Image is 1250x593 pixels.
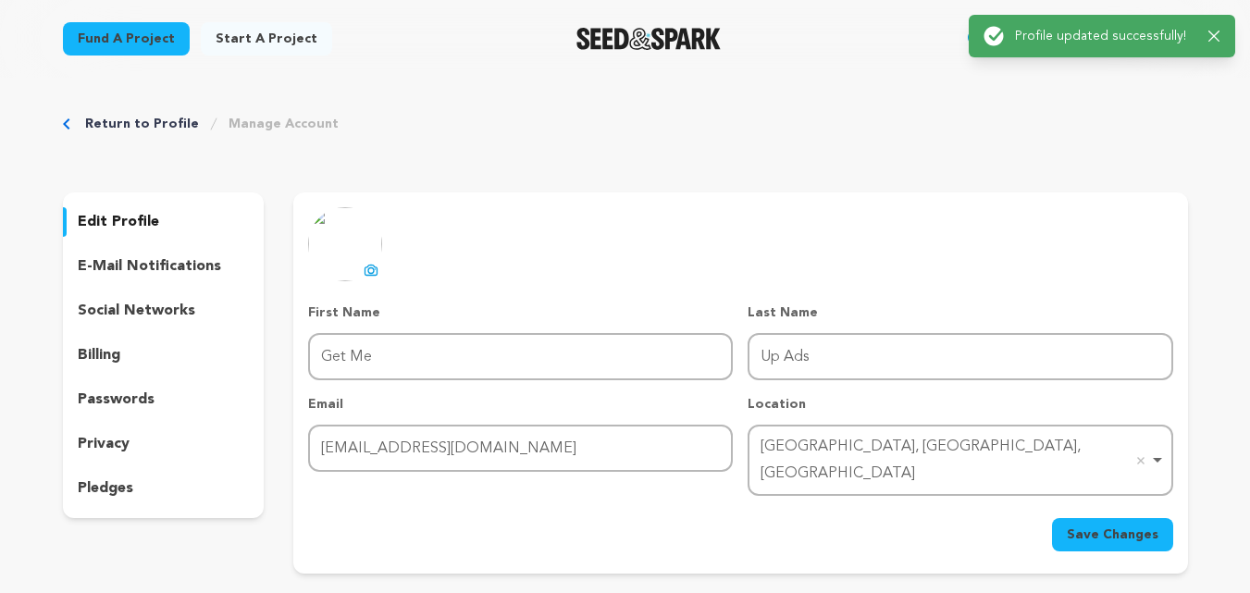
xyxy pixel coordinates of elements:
p: billing [78,344,120,366]
p: First Name [308,303,733,322]
a: Manage Account [229,115,339,133]
img: Seed&Spark Logo Dark Mode [576,28,722,50]
button: Remove item: 'ChIJA2p5p_9Qa4gRfOq5QPadjtY' [1132,451,1150,470]
a: Start a project [201,22,332,56]
button: billing [63,340,265,370]
button: passwords [63,385,265,414]
p: social networks [78,300,195,322]
p: e-mail notifications [78,255,221,278]
p: Last Name [748,303,1172,322]
p: Email [308,395,733,414]
button: e-mail notifications [63,252,265,281]
button: edit profile [63,207,265,237]
p: passwords [78,389,155,411]
button: Save Changes [1052,518,1173,551]
div: [GEOGRAPHIC_DATA], [GEOGRAPHIC_DATA], [GEOGRAPHIC_DATA] [761,434,1148,488]
p: Profile updated successfully! [1015,27,1194,45]
button: pledges [63,474,265,503]
input: Last Name [748,333,1172,380]
a: Seed&Spark Homepage [576,28,722,50]
a: Return to Profile [85,115,199,133]
a: Fund a project [63,22,190,56]
p: pledges [78,477,133,500]
div: Breadcrumb [63,115,1188,133]
button: privacy [63,429,265,459]
p: privacy [78,433,130,455]
input: Email [308,425,733,472]
button: social networks [63,296,265,326]
span: Save Changes [1067,525,1158,544]
input: First Name [308,333,733,380]
p: edit profile [78,211,159,233]
p: Location [748,395,1172,414]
